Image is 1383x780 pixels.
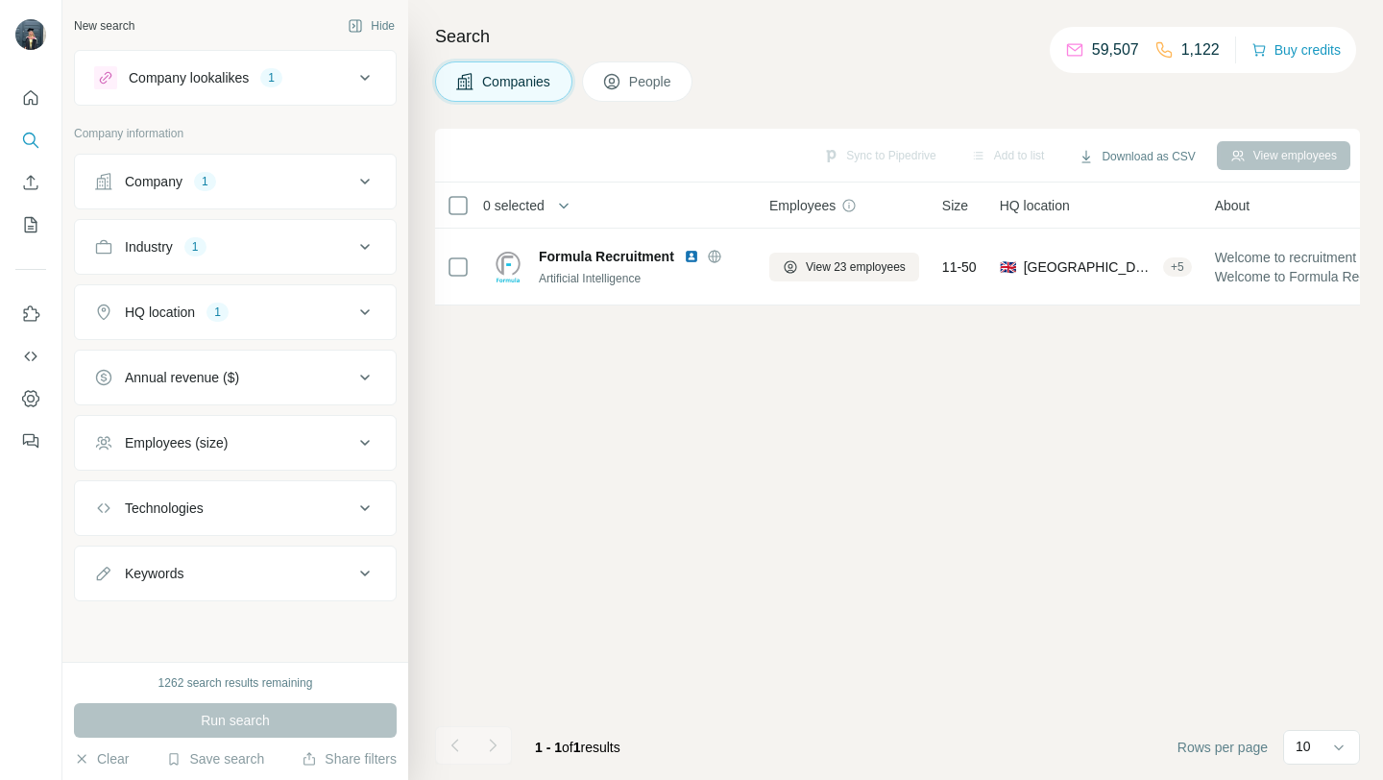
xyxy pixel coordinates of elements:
span: results [535,740,620,755]
button: Search [15,123,46,158]
button: Technologies [75,485,396,531]
button: Employees (size) [75,420,396,466]
button: Use Surfe on LinkedIn [15,297,46,331]
button: Dashboard [15,381,46,416]
span: of [562,740,573,755]
button: Use Surfe API [15,339,46,374]
button: Save search [166,749,264,768]
div: Company [125,172,182,191]
button: Enrich CSV [15,165,46,200]
div: 1 [184,238,206,256]
div: Keywords [125,564,183,583]
div: Artificial Intelligence [539,270,746,287]
p: 59,507 [1092,38,1139,61]
div: 1 [194,173,216,190]
button: Quick start [15,81,46,115]
div: HQ location [125,303,195,322]
div: Employees (size) [125,433,228,452]
span: Formula Recruitment [539,247,674,266]
span: 1 - 1 [535,740,562,755]
span: View 23 employees [806,258,906,276]
button: Annual revenue ($) [75,354,396,401]
button: Buy credits [1251,37,1341,63]
span: People [629,72,673,91]
button: Feedback [15,424,46,458]
img: Logo of Formula Recruitment [493,252,523,282]
button: Keywords [75,550,396,597]
p: 10 [1296,737,1311,756]
span: 1 [573,740,581,755]
img: Avatar [15,19,46,50]
span: Rows per page [1177,738,1268,757]
span: Companies [482,72,552,91]
div: Technologies [125,499,204,518]
div: 1 [260,69,282,86]
span: 11-50 [942,257,977,277]
button: View 23 employees [769,253,919,281]
button: HQ location1 [75,289,396,335]
span: [GEOGRAPHIC_DATA], [GEOGRAPHIC_DATA], [GEOGRAPHIC_DATA] [1024,257,1155,277]
div: 1 [206,304,229,321]
p: Company information [74,125,397,142]
button: Company1 [75,158,396,205]
span: Employees [769,196,836,215]
p: 1,122 [1181,38,1220,61]
button: Hide [334,12,408,40]
div: Annual revenue ($) [125,368,239,387]
span: 0 selected [483,196,545,215]
button: Download as CSV [1065,142,1208,171]
button: Clear [74,749,129,768]
div: 1262 search results remaining [158,674,313,692]
button: My lists [15,207,46,242]
button: Industry1 [75,224,396,270]
span: About [1215,196,1250,215]
button: Company lookalikes1 [75,55,396,101]
h4: Search [435,23,1360,50]
div: New search [74,17,134,35]
span: Size [942,196,968,215]
span: 🇬🇧 [1000,257,1016,277]
div: Industry [125,237,173,256]
img: LinkedIn logo [684,249,699,264]
span: HQ location [1000,196,1070,215]
button: Share filters [302,749,397,768]
div: + 5 [1163,258,1192,276]
div: Company lookalikes [129,68,249,87]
